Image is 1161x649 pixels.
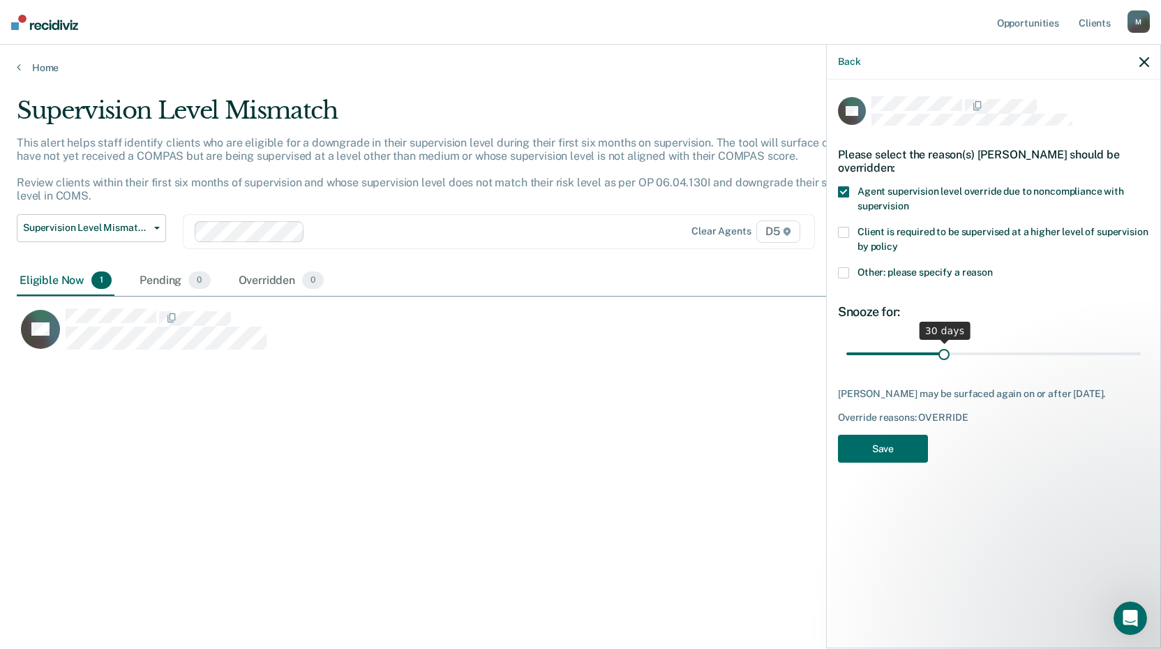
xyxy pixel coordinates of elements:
[17,266,114,297] div: Eligible Now
[838,137,1149,186] div: Please select the reason(s) [PERSON_NAME] should be overridden:
[17,61,1144,74] a: Home
[857,186,1124,211] span: Agent supervision level override due to noncompliance with supervision
[1114,602,1147,635] iframe: Intercom live chat
[756,221,800,243] span: D5
[17,136,879,203] p: This alert helps staff identify clients who are eligible for a downgrade in their supervision lev...
[91,271,112,290] span: 1
[838,435,928,463] button: Save
[137,266,213,297] div: Pending
[17,308,1003,364] div: CaseloadOpportunityCell-0837276
[920,322,971,340] div: 30 days
[17,96,887,136] div: Supervision Level Mismatch
[838,412,1149,424] div: Override reasons: OVERRIDE
[188,271,210,290] span: 0
[691,225,751,237] div: Clear agents
[857,267,993,278] span: Other: please specify a reason
[838,304,1149,320] div: Snooze for:
[1128,10,1150,33] div: M
[838,56,860,68] button: Back
[857,226,1148,252] span: Client is required to be supervised at a higher level of supervision by policy
[236,266,327,297] div: Overridden
[302,271,324,290] span: 0
[838,388,1149,400] div: [PERSON_NAME] may be surfaced again on or after [DATE].
[23,222,149,234] span: Supervision Level Mismatch
[11,15,78,30] img: Recidiviz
